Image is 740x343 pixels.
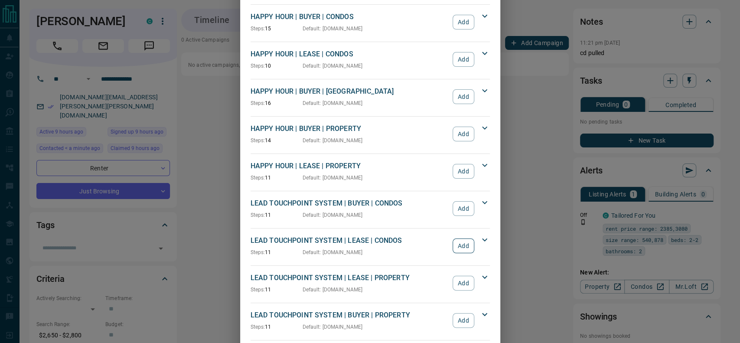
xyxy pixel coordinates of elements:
p: HAPPY HOUR | BUYER | PROPERTY [251,124,449,134]
button: Add [453,127,474,141]
button: Add [453,313,474,328]
button: Add [453,52,474,67]
span: Steps: [251,212,265,218]
p: 10 [251,62,303,70]
div: HAPPY HOUR | LEASE | CONDOSSteps:10Default: [DOMAIN_NAME]Add [251,47,490,72]
p: LEAD TOUCHPOINT SYSTEM | BUYER | PROPERTY [251,310,449,320]
p: 14 [251,137,303,144]
p: Default : [DOMAIN_NAME] [303,62,363,70]
button: Add [453,238,474,253]
span: Steps: [251,26,265,32]
p: 11 [251,323,303,331]
p: HAPPY HOUR | BUYER | [GEOGRAPHIC_DATA] [251,86,449,97]
button: Add [453,276,474,291]
p: LEAD TOUCHPOINT SYSTEM | BUYER | CONDOS [251,198,449,209]
p: LEAD TOUCHPOINT SYSTEM | LEASE | CONDOS [251,235,449,246]
p: Default : [DOMAIN_NAME] [303,286,363,294]
span: Steps: [251,100,265,106]
button: Add [453,89,474,104]
div: LEAD TOUCHPOINT SYSTEM | BUYER | PROPERTYSteps:11Default: [DOMAIN_NAME]Add [251,308,490,333]
div: HAPPY HOUR | BUYER | [GEOGRAPHIC_DATA]Steps:16Default: [DOMAIN_NAME]Add [251,85,490,109]
div: LEAD TOUCHPOINT SYSTEM | BUYER | CONDOSSteps:11Default: [DOMAIN_NAME]Add [251,196,490,221]
p: HAPPY HOUR | LEASE | CONDOS [251,49,449,59]
span: Steps: [251,324,265,330]
p: Default : [DOMAIN_NAME] [303,248,363,256]
span: Steps: [251,63,265,69]
p: Default : [DOMAIN_NAME] [303,99,363,107]
p: Default : [DOMAIN_NAME] [303,211,363,219]
div: HAPPY HOUR | LEASE | PROPERTYSteps:11Default: [DOMAIN_NAME]Add [251,159,490,183]
p: 11 [251,248,303,256]
div: LEAD TOUCHPOINT SYSTEM | LEASE | CONDOSSteps:11Default: [DOMAIN_NAME]Add [251,234,490,258]
p: 16 [251,99,303,107]
p: 11 [251,174,303,182]
button: Add [453,201,474,216]
p: 11 [251,211,303,219]
p: 15 [251,25,303,33]
span: Steps: [251,175,265,181]
span: Steps: [251,287,265,293]
span: Steps: [251,137,265,144]
div: HAPPY HOUR | BUYER | CONDOSSteps:15Default: [DOMAIN_NAME]Add [251,10,490,34]
p: Default : [DOMAIN_NAME] [303,25,363,33]
button: Add [453,15,474,29]
p: HAPPY HOUR | BUYER | CONDOS [251,12,449,22]
p: Default : [DOMAIN_NAME] [303,323,363,331]
button: Add [453,164,474,179]
span: Steps: [251,249,265,255]
p: LEAD TOUCHPOINT SYSTEM | LEASE | PROPERTY [251,273,449,283]
p: Default : [DOMAIN_NAME] [303,174,363,182]
p: 11 [251,286,303,294]
p: Default : [DOMAIN_NAME] [303,137,363,144]
div: LEAD TOUCHPOINT SYSTEM | LEASE | PROPERTYSteps:11Default: [DOMAIN_NAME]Add [251,271,490,295]
div: HAPPY HOUR | BUYER | PROPERTYSteps:14Default: [DOMAIN_NAME]Add [251,122,490,146]
p: HAPPY HOUR | LEASE | PROPERTY [251,161,449,171]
